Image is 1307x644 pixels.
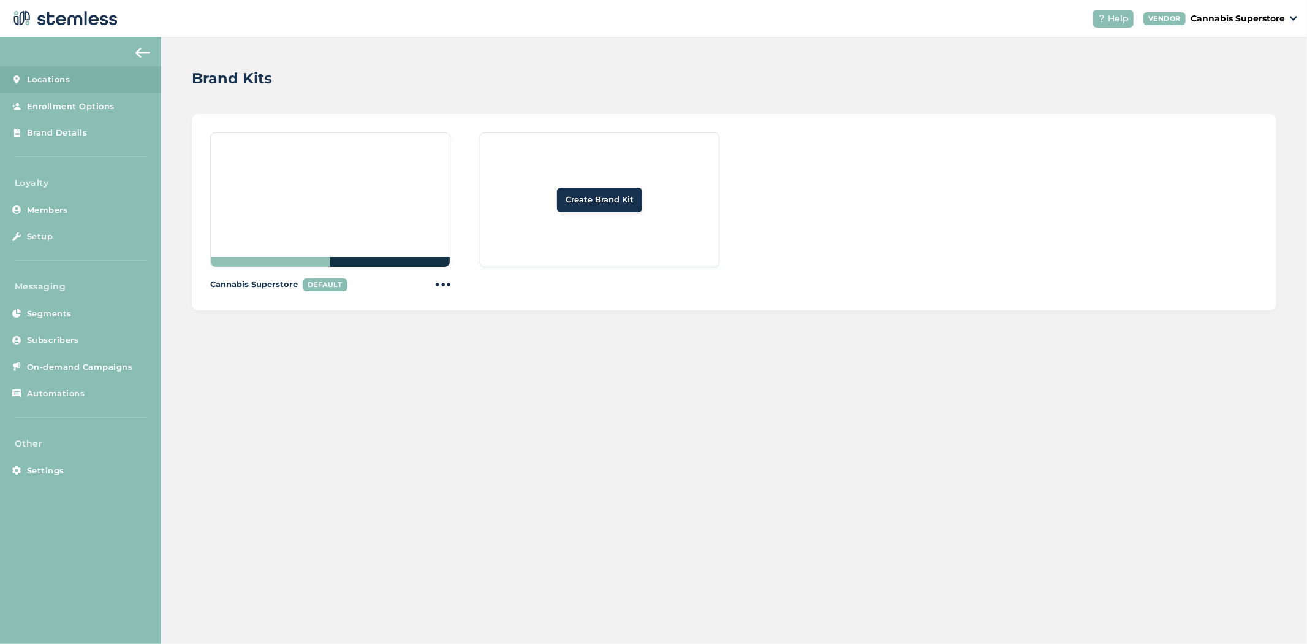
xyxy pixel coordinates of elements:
[135,48,150,58] img: icon-arrow-back-accent-c549486e.svg
[210,278,298,291] h3: Cannabis Superstore
[27,388,85,400] span: Automations
[436,277,450,292] img: icon-dots-c339c240.svg
[27,361,133,374] span: On-demand Campaigns
[1290,16,1297,21] img: icon_down-arrow-small-66adaf34.svg
[27,204,68,217] span: Members
[303,278,347,291] div: DEFAULT
[27,101,115,113] span: Enrollment Options
[27,127,88,139] span: Brand Details
[1246,585,1307,644] iframe: Chat Widget
[1143,12,1186,25] div: VENDOR
[557,188,642,212] button: Create Brand Kit
[192,67,272,90] h2: Brand Kits
[1191,12,1285,25] p: Cannabis Superstore
[1108,12,1129,25] span: Help
[27,74,70,86] span: Locations
[27,308,72,320] span: Segments
[10,6,118,31] img: logo-dark-0685b13c.svg
[566,194,634,206] span: Create Brand Kit
[1098,15,1105,22] img: icon-help-white-03924b79.svg
[27,334,79,347] span: Subscribers
[27,231,53,243] span: Setup
[27,465,64,477] span: Settings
